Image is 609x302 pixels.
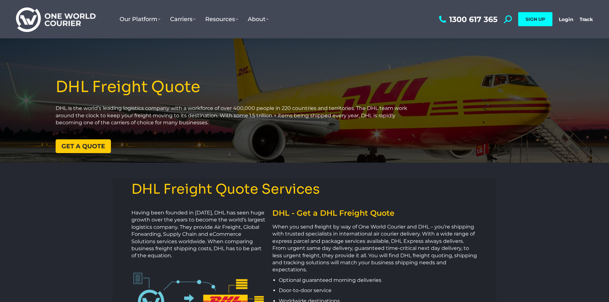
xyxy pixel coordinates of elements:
[200,9,243,29] a: Resources
[205,16,238,23] span: Resources
[580,16,593,22] a: Track
[120,16,160,23] span: Our Platform
[56,79,417,96] h1: DHL Freight Quote
[526,16,545,22] span: SIGN UP
[56,139,111,153] a: Get a quote
[279,287,477,294] p: Door-to-door service
[272,223,477,274] p: When you send freight by way of One World Courier and DHL – you’re shipping with trusted speciali...
[243,9,273,29] a: About
[559,16,573,22] a: Login
[16,6,96,32] img: One World Courier
[248,16,269,23] span: About
[131,209,266,259] p: Having been founded in [DATE], DHL has seen huge growth over the years to become the world’s larg...
[115,9,165,29] a: Our Platform
[272,209,477,217] h2: DHL - Get a DHL Freight Quote
[61,143,105,149] span: Get a quote
[279,277,477,284] p: Optional guaranteed morning deliveries
[56,105,417,126] p: DHL is the world’s leading logistics company with a workforce of over 400,000 people in 220 count...
[165,9,200,29] a: Carriers
[518,12,552,26] a: SIGN UP
[437,15,497,23] a: 1300 617 365
[131,182,478,197] h3: DHL Freight Quote Services
[170,16,196,23] span: Carriers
